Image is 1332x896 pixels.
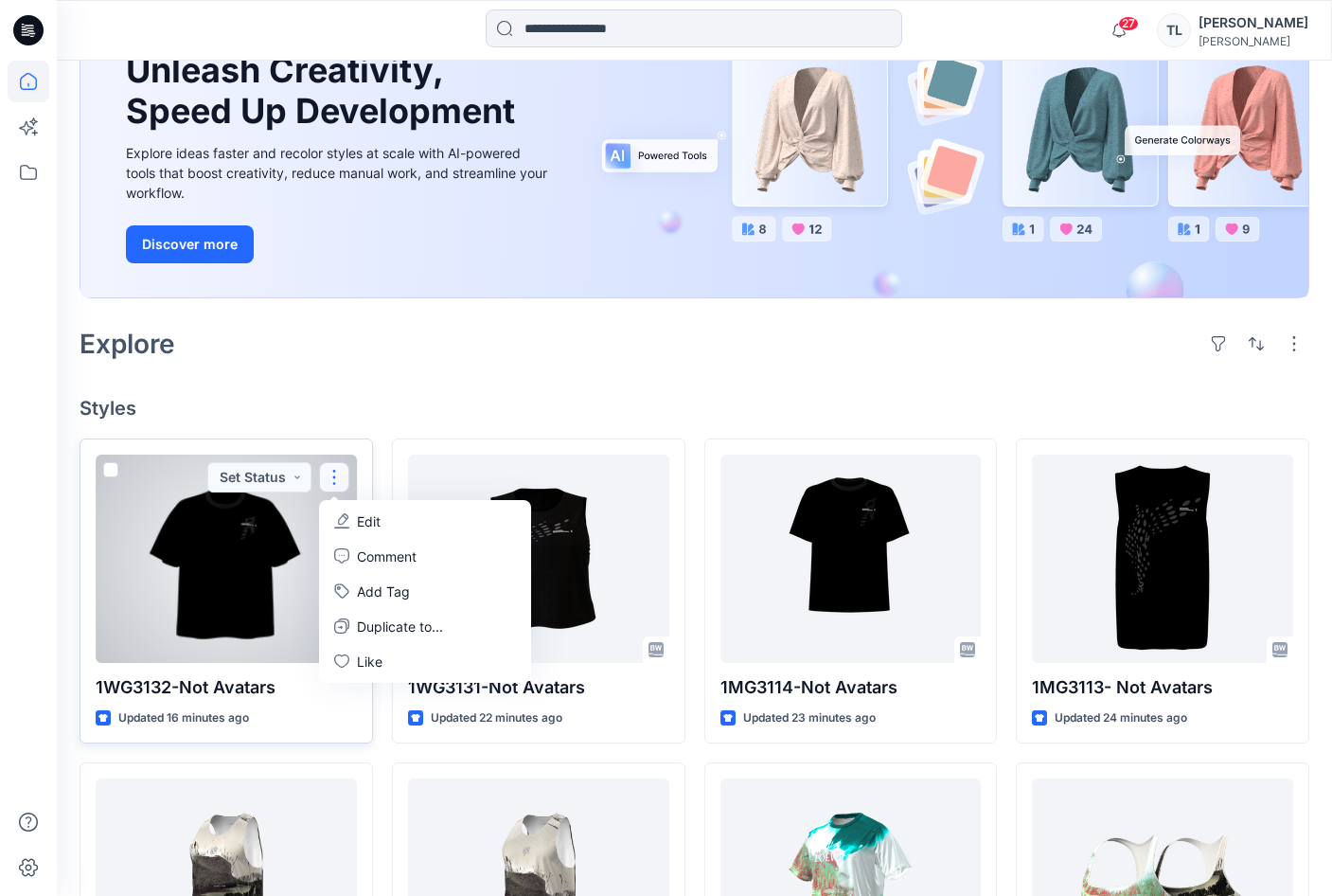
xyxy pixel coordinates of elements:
[1199,11,1308,34] div: [PERSON_NAME]
[126,50,524,132] h1: Unleash Creativity, Speed Up Development
[1032,674,1293,701] p: 1MG3113- Not Avatars
[408,674,669,701] p: 1WG3131-Not Avatars
[80,397,1309,420] h4: Styles
[1032,455,1293,663] a: 1MG3113- Not Avatars
[323,574,527,609] button: Add Tag
[357,511,381,531] p: Edit
[1199,34,1308,48] div: [PERSON_NAME]
[357,547,417,566] p: Comment
[96,455,357,663] a: 1WG3132-Not Avatars
[431,708,562,728] p: Updated 22 minutes ago
[408,455,669,663] a: 1WG3131-Not Avatars
[126,225,254,263] button: Discover more
[720,455,982,663] a: 1MG3114-Not Avatars
[80,329,175,359] h2: Explore
[126,143,552,203] div: Explore ideas faster and recolor styles at scale with AI-powered tools that boost creativity, red...
[357,617,443,636] p: Duplicate to...
[118,708,249,728] p: Updated 16 minutes ago
[743,708,876,728] p: Updated 23 minutes ago
[126,225,552,263] a: Discover more
[96,674,357,701] p: 1WG3132-Not Avatars
[720,674,982,701] p: 1MG3114-Not Avatars
[1157,13,1191,47] div: TL
[1118,16,1139,31] span: 27
[357,652,382,672] p: Like
[1055,708,1187,728] p: Updated 24 minutes ago
[323,504,527,539] a: Edit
